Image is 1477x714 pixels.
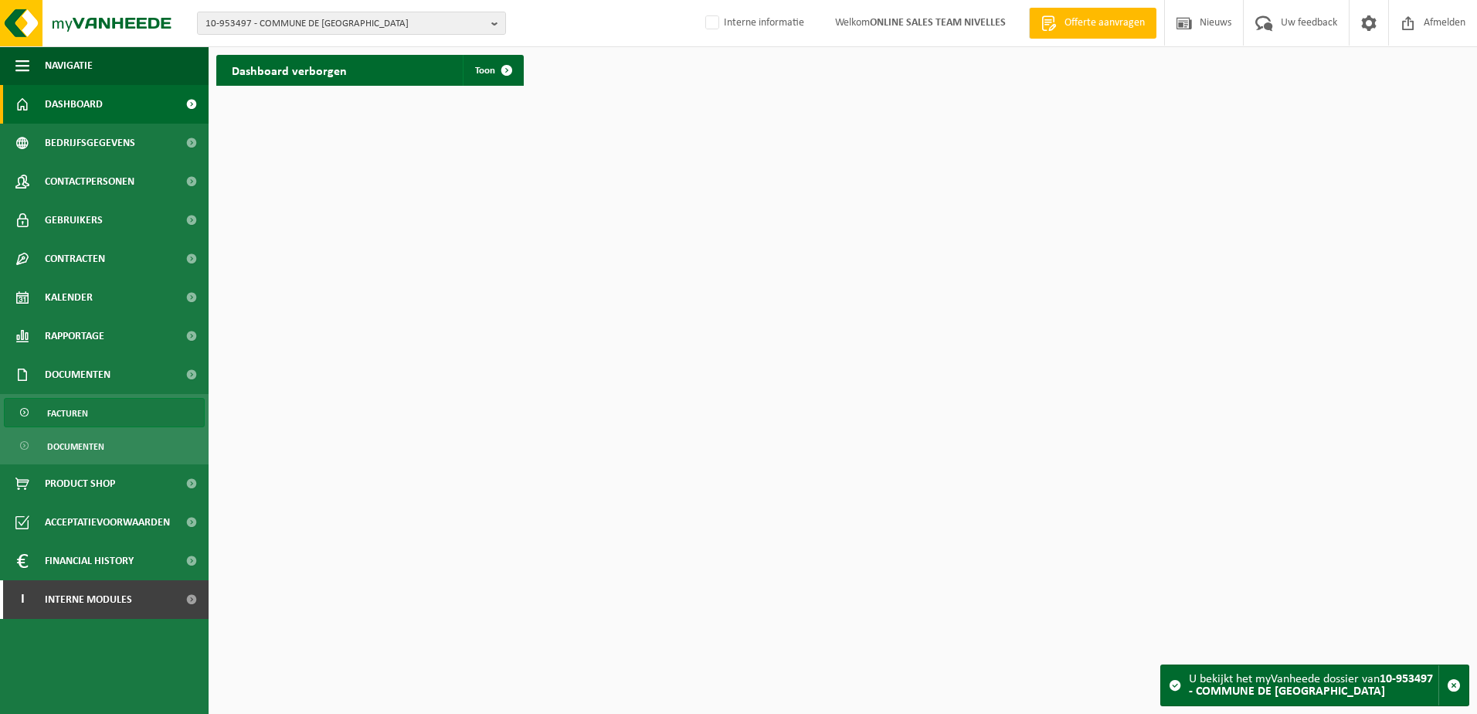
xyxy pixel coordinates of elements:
[1061,15,1149,31] span: Offerte aanvragen
[47,432,104,461] span: Documenten
[1029,8,1156,39] a: Offerte aanvragen
[45,124,135,162] span: Bedrijfsgegevens
[45,542,134,580] span: Financial History
[4,431,205,461] a: Documenten
[45,317,104,355] span: Rapportage
[205,12,485,36] span: 10-953497 - COMMUNE DE [GEOGRAPHIC_DATA]
[45,503,170,542] span: Acceptatievoorwaarden
[45,46,93,85] span: Navigatie
[702,12,804,35] label: Interne informatie
[45,85,103,124] span: Dashboard
[45,162,134,201] span: Contactpersonen
[45,201,103,240] span: Gebruikers
[475,66,495,76] span: Toon
[45,464,115,503] span: Product Shop
[463,55,522,86] a: Toon
[197,12,506,35] button: 10-953497 - COMMUNE DE [GEOGRAPHIC_DATA]
[45,355,110,394] span: Documenten
[1189,673,1433,698] strong: 10-953497 - COMMUNE DE [GEOGRAPHIC_DATA]
[45,240,105,278] span: Contracten
[45,278,93,317] span: Kalender
[1189,665,1438,705] div: U bekijkt het myVanheede dossier van
[45,580,132,619] span: Interne modules
[4,398,205,427] a: Facturen
[870,17,1006,29] strong: ONLINE SALES TEAM NIVELLES
[15,580,29,619] span: I
[216,55,362,85] h2: Dashboard verborgen
[47,399,88,428] span: Facturen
